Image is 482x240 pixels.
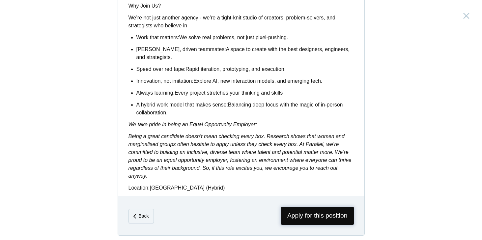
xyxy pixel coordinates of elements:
p: We solve real problems, not just pixel-pushing. [136,34,354,42]
p: A space to create with the best designers, engineers, and strategists. [136,45,354,61]
strong: Location: [128,185,150,191]
strong: Why Join Us? [128,3,161,9]
p: Balancing deep focus with the magic of in-person collaboration. [136,101,354,117]
p: [GEOGRAPHIC_DATA] (Hybrid) [128,184,354,192]
em: Back [138,213,149,219]
em: Being a great candidate doesn’t mean checking every box. Research shows that women and marginalis... [128,134,352,179]
strong: Work that matters: [136,35,179,40]
p: Rapid iteration, prototyping, and execution. [136,65,354,73]
strong: Innovation, not imitation: [136,78,193,84]
strong: Always learning: [136,90,175,96]
strong: [PERSON_NAME], driven teammates: [136,46,226,52]
em: We take pride in being an Equal Opportunity Employer: [128,122,257,127]
span: Apply for this position [281,207,354,225]
p: Explore AI, new interaction models, and emerging tech. [136,77,354,85]
p: Every project stretches your thinking and skills [136,89,354,97]
p: We’re not just another agency - we’re a tight-knit studio of creators, problem-solvers, and strat... [128,14,354,30]
strong: Speed over red tape: [136,66,185,72]
strong: A hybrid work model that makes sense: [136,102,228,107]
